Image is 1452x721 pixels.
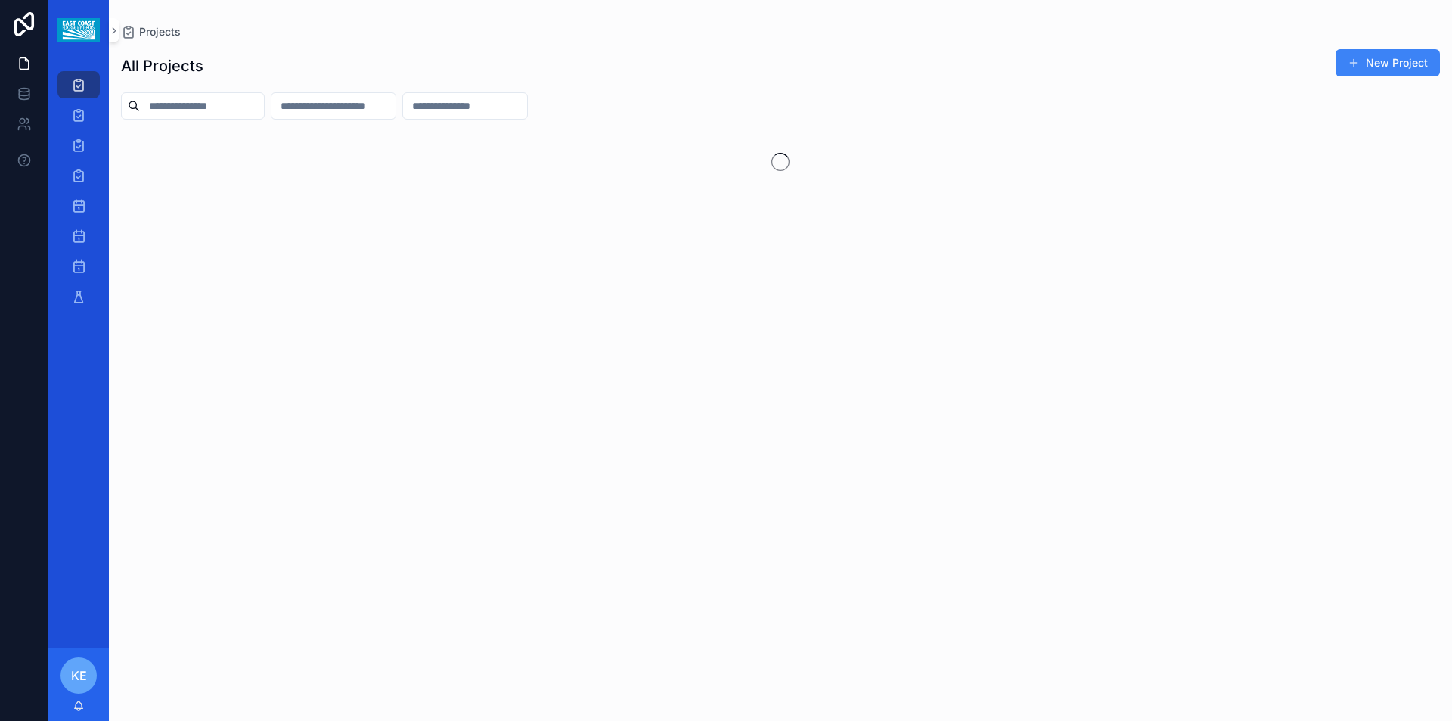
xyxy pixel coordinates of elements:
span: KE [71,667,87,685]
button: New Project [1336,49,1440,76]
div: scrollable content [48,61,109,330]
img: App logo [57,18,99,42]
a: Projects [121,24,181,39]
span: Projects [139,24,181,39]
h1: All Projects [121,55,203,76]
